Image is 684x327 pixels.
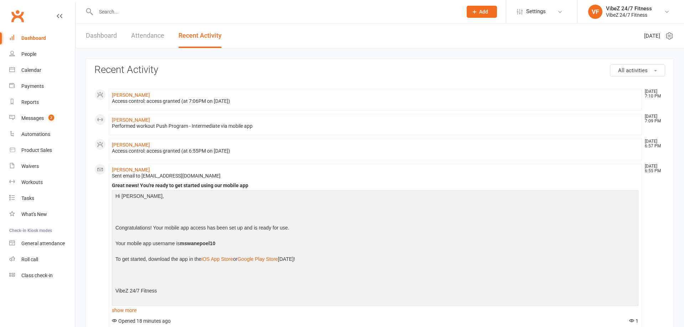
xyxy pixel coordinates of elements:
a: Attendance [131,23,164,48]
div: Performed workout Push Program - Intermediate via mobile app [112,123,638,129]
time: [DATE] 7:10 PM [641,89,665,99]
div: People [21,51,36,57]
div: Product Sales [21,147,52,153]
div: Payments [21,83,44,89]
strong: mswanepoel10 [180,241,216,246]
div: What's New [21,211,47,217]
time: [DATE] 6:57 PM [641,139,665,148]
a: Reports [9,94,75,110]
span: Add [479,9,488,15]
a: Roll call [9,252,75,268]
a: Calendar [9,62,75,78]
div: Reports [21,99,39,105]
a: Workouts [9,174,75,190]
div: Access control: access granted (at 7:06PM on [DATE]) [112,98,638,104]
span: 2 [48,115,54,121]
p: To get started, download the app in the or [DATE]! [114,255,637,265]
a: iOS App Store [201,256,233,262]
a: People [9,46,75,62]
a: Dashboard [86,23,117,48]
div: Class check-in [21,273,53,278]
p: VibeZ 24/7 Fitness [114,287,637,296]
time: [DATE] 6:55 PM [641,164,665,173]
a: Dashboard [9,30,75,46]
time: [DATE] 7:09 PM [641,114,665,123]
div: Roll call [21,257,38,262]
a: Clubworx [9,7,26,25]
div: Automations [21,131,50,137]
a: [PERSON_NAME] [112,117,150,123]
a: Payments [9,78,75,94]
a: Class kiosk mode [9,268,75,284]
span: [DATE] [644,32,660,40]
div: Messages [21,115,44,121]
p: Congratulations! Your mobile app access has been set up and is ready for use. [114,224,637,233]
a: General attendance kiosk mode [9,236,75,252]
a: Product Sales [9,142,75,158]
p: Your mobile app username is [114,239,637,249]
a: Google Play Store [237,256,278,262]
a: show more [112,305,638,315]
div: Dashboard [21,35,46,41]
a: [PERSON_NAME] [112,167,150,173]
button: All activities [610,64,665,77]
a: Messages 2 [9,110,75,126]
h3: Recent Activity [94,64,665,75]
div: Workouts [21,179,43,185]
a: [PERSON_NAME] [112,142,150,148]
div: VibeZ 24/7 Fitness [606,5,652,12]
a: Automations [9,126,75,142]
div: Access control: access granted (at 6:55PM on [DATE]) [112,148,638,154]
a: Tasks [9,190,75,206]
div: Tasks [21,195,34,201]
a: Recent Activity [178,23,222,48]
span: Opened 18 minutes ago [112,318,171,324]
span: 1 [629,318,638,324]
div: Great news! You're ready to get started using our mobile app [112,183,638,189]
a: Waivers [9,158,75,174]
div: VibeZ 24/7 Fitness [606,12,652,18]
button: Add [467,6,497,18]
div: Waivers [21,163,39,169]
a: [PERSON_NAME] [112,92,150,98]
span: Settings [526,4,546,20]
span: All activities [618,67,648,74]
div: VF [588,5,602,19]
span: Sent email to [EMAIL_ADDRESS][DOMAIN_NAME] [112,173,221,179]
div: Calendar [21,67,41,73]
div: General attendance [21,241,65,246]
input: Search... [94,7,457,17]
p: Hi [PERSON_NAME], [114,192,637,202]
a: What's New [9,206,75,222]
